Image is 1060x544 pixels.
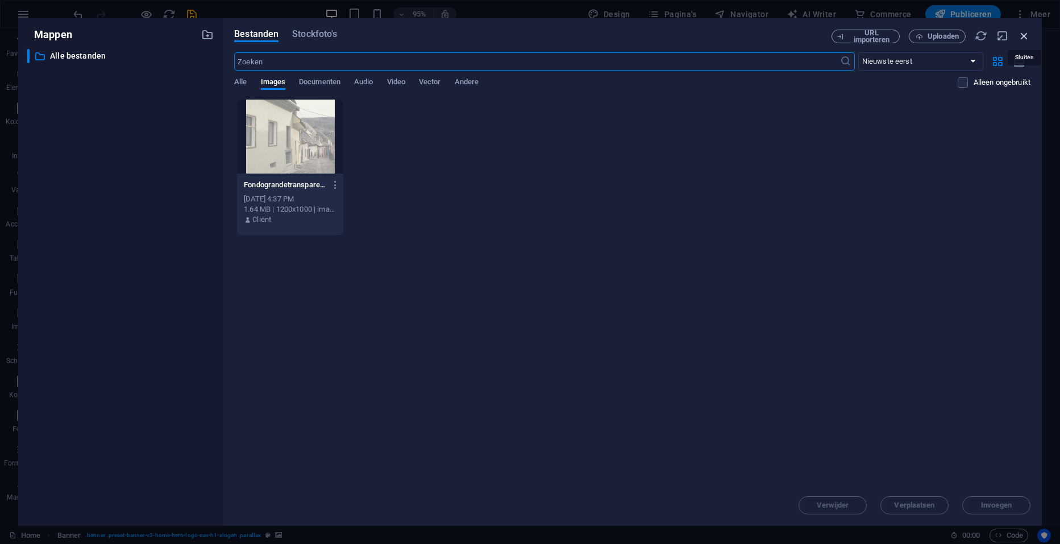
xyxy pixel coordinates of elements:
p: Alle bestanden [50,50,193,63]
span: Vector [419,75,441,91]
input: Zoeken [234,52,839,71]
span: Audio [354,75,373,91]
p: Mappen [27,27,72,42]
span: Images [261,75,286,91]
button: 1 [26,494,40,497]
span: Stockfoto's [292,27,337,41]
div: [DATE] 4:37 PM [244,194,336,204]
i: Minimaliseren [996,30,1009,42]
i: Nieuwe map aanmaken [201,28,214,41]
div: ​ [27,49,30,63]
button: 3 [26,522,40,525]
span: Documenten [299,75,340,91]
button: Uploaden [909,30,966,43]
div: 1.64 MB | 1200x1000 | image/png [244,204,336,215]
span: URL importeren [849,30,895,43]
p: Fondograndetransparencia50-pjeMlU70rgeMzTHUAjZ4CQ.png [244,180,326,190]
span: Alle [234,75,247,91]
button: 2 [26,508,40,511]
span: Bestanden [234,27,278,41]
span: Andere [455,75,479,91]
span: Video [387,75,405,91]
button: URL importeren [832,30,900,43]
i: Opnieuw laden [975,30,987,42]
p: Cliënt [252,215,271,225]
p: Laat alleen bestanden zien die nog niet op de website worden gebruikt. Bestanden die tijdens deze... [974,77,1030,88]
span: Uploaden [928,33,959,40]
